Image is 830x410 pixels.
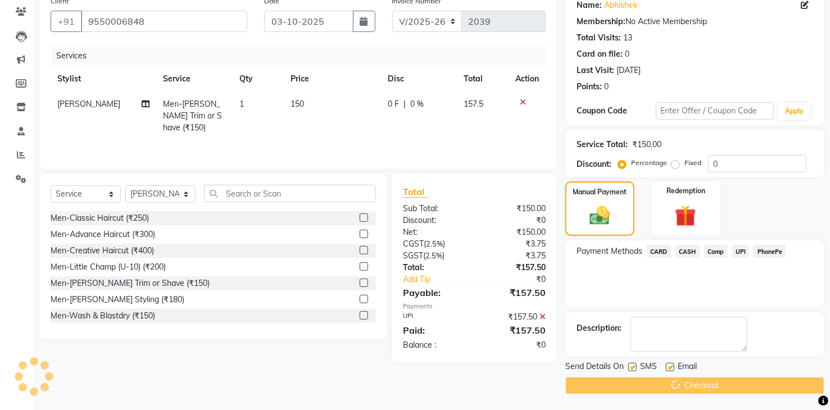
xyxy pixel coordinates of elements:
div: Balance : [394,339,474,351]
div: ₹150.00 [632,139,661,151]
div: ₹150.00 [474,203,554,215]
div: Discount: [577,158,611,170]
th: Disc [382,66,457,92]
img: _cash.svg [583,204,616,227]
span: PhonePe [754,245,786,258]
div: Payments [403,302,546,311]
div: 0 [625,48,629,60]
span: 0 % [411,98,424,110]
div: ( ) [394,250,474,262]
div: Membership: [577,16,625,28]
div: Service Total: [577,139,628,151]
label: Redemption [666,186,705,196]
div: 13 [623,32,632,44]
button: +91 [51,11,82,32]
div: Men-[PERSON_NAME] Styling (₹180) [51,294,184,306]
div: Men-Little Champ (U-10) (₹200) [51,261,166,273]
input: Enter Offer / Coupon Code [656,102,774,120]
div: Last Visit: [577,65,614,76]
div: [DATE] [616,65,641,76]
span: SGST [403,250,423,261]
span: Payment Methods [577,245,642,257]
span: [PERSON_NAME] [57,99,120,109]
input: Search or Scan [204,185,376,202]
div: ( ) [394,238,474,250]
div: ₹0 [474,339,554,351]
button: Apply [778,103,810,120]
th: Action [509,66,546,92]
div: Men-Wash & Blastdry (₹150) [51,310,155,322]
span: CASH [675,245,700,258]
span: Send Details On [565,361,624,375]
img: _gift.svg [668,203,703,229]
th: Total [457,66,509,92]
span: 1 [239,99,244,109]
div: Coupon Code [577,105,655,117]
div: Men-[PERSON_NAME] Trim or Shave (₹150) [51,277,210,289]
div: Men-Creative Haircut (₹400) [51,245,154,257]
div: Total: [394,262,474,274]
th: Price [284,66,382,92]
div: ₹157.50 [474,262,554,274]
span: | [404,98,406,110]
span: SMS [640,361,657,375]
span: 2.5% [425,251,442,260]
div: Paid: [394,324,474,337]
a: Add Tip [394,274,488,285]
th: Stylist [51,66,156,92]
span: CGST [403,239,424,249]
div: Services [52,45,554,66]
span: Email [678,361,697,375]
input: Search by Name/Mobile/Email/Code [81,11,247,32]
span: Total [403,186,429,198]
div: Sub Total: [394,203,474,215]
label: Fixed [684,158,701,168]
div: ₹0 [488,274,554,285]
div: Total Visits: [577,32,621,44]
div: ₹150.00 [474,226,554,238]
div: ₹157.50 [474,286,554,299]
span: 0 F [388,98,400,110]
div: 0 [604,81,609,93]
span: CARD [647,245,671,258]
span: UPI [732,245,750,258]
div: ₹0 [474,215,554,226]
div: Men-Advance Haircut (₹300) [51,229,155,240]
span: 150 [291,99,304,109]
div: Payable: [394,286,474,299]
th: Service [156,66,233,92]
th: Qty [233,66,283,92]
div: Net: [394,226,474,238]
span: 157.5 [464,99,483,109]
div: ₹3.75 [474,238,554,250]
span: 2.5% [426,239,443,248]
div: Points: [577,81,602,93]
label: Percentage [631,158,667,168]
span: Comp [704,245,728,258]
span: Men-[PERSON_NAME] Trim or Shave (₹150) [163,99,222,133]
div: ₹157.50 [474,324,554,337]
div: ₹157.50 [474,311,554,323]
div: Discount: [394,215,474,226]
label: Manual Payment [573,187,627,197]
div: No Active Membership [577,16,813,28]
div: Men-Classic Haircut (₹250) [51,212,149,224]
div: Description: [577,322,622,334]
div: Card on file: [577,48,623,60]
div: UPI [394,311,474,323]
div: ₹3.75 [474,250,554,262]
